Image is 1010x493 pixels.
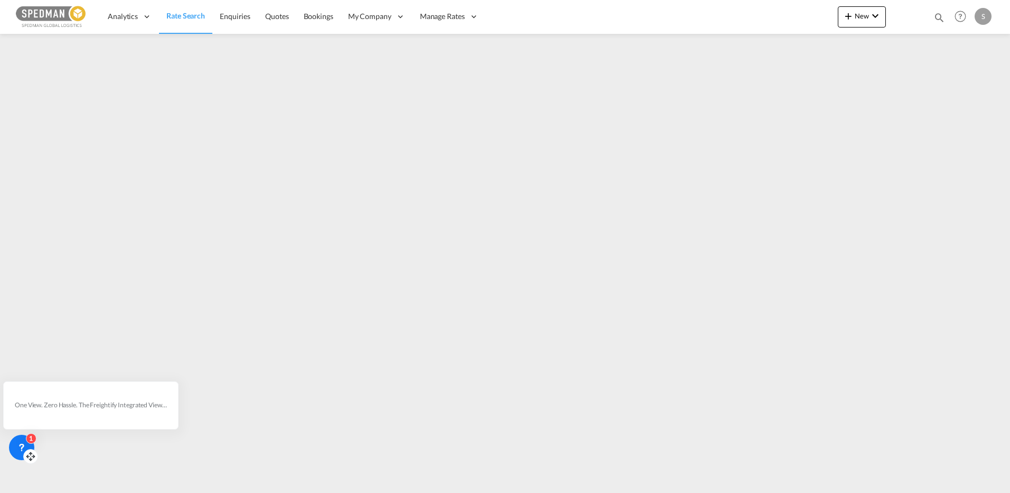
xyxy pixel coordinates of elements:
[420,11,465,22] span: Manage Rates
[16,5,87,29] img: c12ca350ff1b11efb6b291369744d907.png
[933,12,945,28] div: icon-magnify
[166,11,205,20] span: Rate Search
[951,7,969,25] span: Help
[975,8,992,25] div: S
[304,12,333,21] span: Bookings
[951,7,975,26] div: Help
[348,11,391,22] span: My Company
[869,10,882,22] md-icon: icon-chevron-down
[842,12,882,20] span: New
[838,6,886,28] button: icon-plus 400-fgNewicon-chevron-down
[265,12,288,21] span: Quotes
[108,11,138,22] span: Analytics
[220,12,250,21] span: Enquiries
[933,12,945,23] md-icon: icon-magnify
[842,10,855,22] md-icon: icon-plus 400-fg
